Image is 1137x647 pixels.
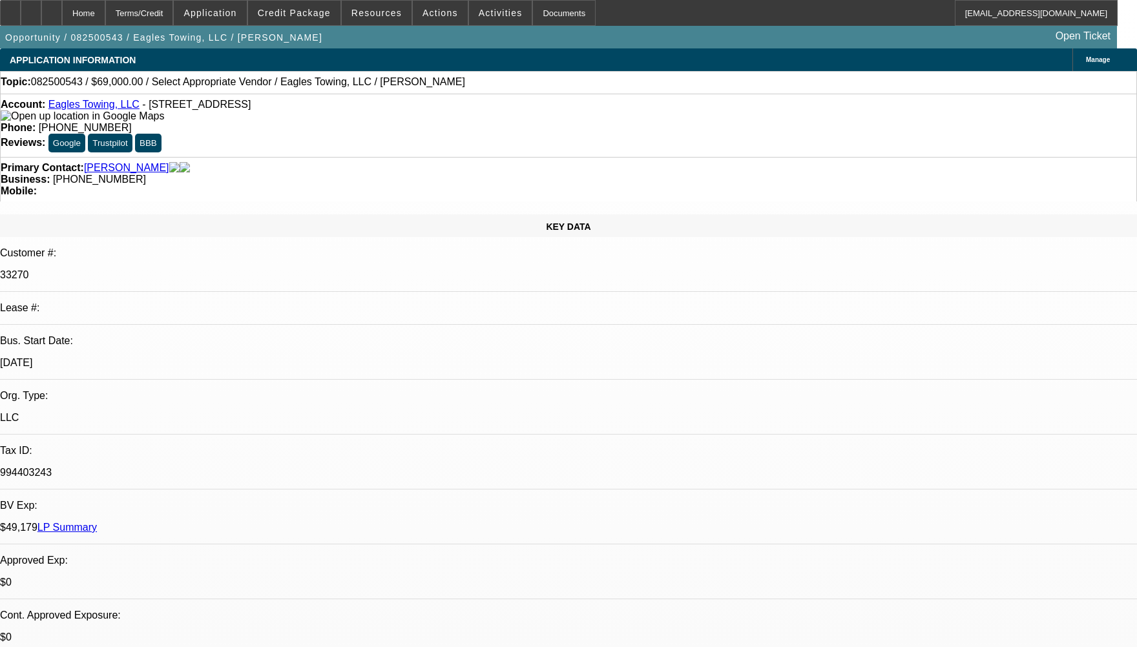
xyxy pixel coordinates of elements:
[1086,56,1110,63] span: Manage
[422,8,458,18] span: Actions
[1,76,31,88] strong: Topic:
[258,8,331,18] span: Credit Package
[48,134,85,152] button: Google
[351,8,402,18] span: Resources
[413,1,468,25] button: Actions
[1,110,164,122] img: Open up location in Google Maps
[135,134,162,152] button: BBB
[479,8,523,18] span: Activities
[53,174,146,185] span: [PHONE_NUMBER]
[183,8,236,18] span: Application
[88,134,132,152] button: Trustpilot
[1,99,45,110] strong: Account:
[180,162,190,174] img: linkedin-icon.png
[48,99,140,110] a: Eagles Towing, LLC
[1050,25,1116,47] a: Open Ticket
[248,1,340,25] button: Credit Package
[1,122,36,133] strong: Phone:
[10,55,136,65] span: APPLICATION INFORMATION
[5,32,322,43] span: Opportunity / 082500543 / Eagles Towing, LLC / [PERSON_NAME]
[37,522,97,533] a: LP Summary
[469,1,532,25] button: Activities
[84,162,169,174] a: [PERSON_NAME]
[174,1,246,25] button: Application
[31,76,465,88] span: 082500543 / $69,000.00 / Select Appropriate Vendor / Eagles Towing, LLC / [PERSON_NAME]
[342,1,412,25] button: Resources
[1,185,37,196] strong: Mobile:
[1,137,45,148] strong: Reviews:
[142,99,251,110] span: - [STREET_ADDRESS]
[546,221,590,232] span: KEY DATA
[169,162,180,174] img: facebook-icon.png
[1,162,84,174] strong: Primary Contact:
[39,122,132,133] span: [PHONE_NUMBER]
[1,110,164,121] a: View Google Maps
[1,174,50,185] strong: Business:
